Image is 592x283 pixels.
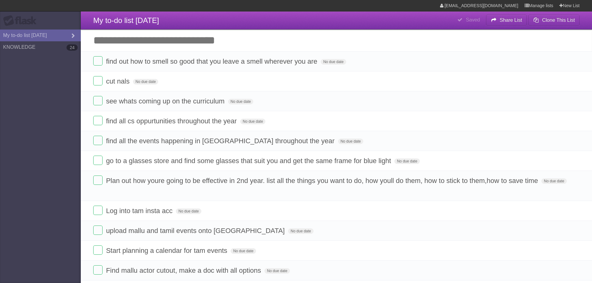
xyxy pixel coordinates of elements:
[394,158,420,164] span: No due date
[106,227,286,235] span: upload mallu and tamil events onto [GEOGRAPHIC_DATA]
[93,206,103,215] label: Done
[93,156,103,165] label: Done
[528,15,580,26] button: Clone This List
[240,119,265,124] span: No due date
[288,228,313,234] span: No due date
[93,96,103,105] label: Done
[321,59,346,65] span: No due date
[176,208,201,214] span: No due date
[93,136,103,145] label: Done
[93,226,103,235] label: Done
[93,245,103,255] label: Done
[67,44,78,51] b: 24
[106,137,336,145] span: find all the events happening in [GEOGRAPHIC_DATA] throughout the year
[106,157,392,165] span: go to a glasses store and find some glasses that suit you and get the same frame for blue light
[93,116,103,125] label: Done
[93,76,103,85] label: Done
[500,17,522,23] b: Share List
[106,177,539,185] span: Plan out how youre going to be effective in 2nd year. list all the things you want to do, how you...
[541,178,567,184] span: No due date
[264,268,290,274] span: No due date
[106,247,229,254] span: Start planning a calendar for tam events
[106,97,226,105] span: see whats coming up on the curriculum
[106,267,263,274] span: Find mallu actor cutout, make a doc with all options
[228,99,253,104] span: No due date
[93,265,103,275] label: Done
[338,139,363,144] span: No due date
[106,207,174,215] span: Log into tam insta acc
[466,17,480,22] b: Saved
[231,248,256,254] span: No due date
[106,57,319,65] span: find out how to smell so good that you leave a smell wherever you are
[93,56,103,66] label: Done
[3,15,40,26] div: Flask
[542,17,575,23] b: Clone This List
[106,77,131,85] span: cut nals
[486,15,527,26] button: Share List
[93,16,159,25] span: My to-do list [DATE]
[106,117,238,125] span: find all cs oppurtunities throughout the year
[93,176,103,185] label: Done
[133,79,158,84] span: No due date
